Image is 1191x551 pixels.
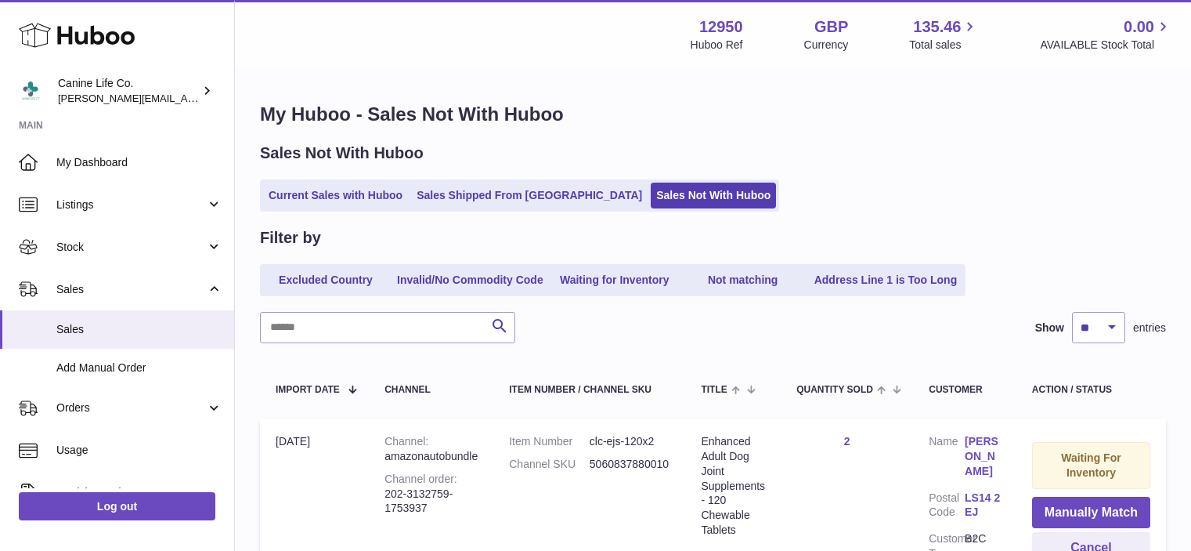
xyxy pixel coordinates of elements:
[58,92,314,104] span: [PERSON_NAME][EMAIL_ADDRESS][DOMAIN_NAME]
[1035,321,1064,335] label: Show
[680,267,806,293] a: Not matching
[1133,321,1166,335] span: entries
[691,38,743,53] div: Huboo Ref
[913,16,961,38] span: 135.46
[276,385,340,395] span: Import date
[804,38,849,53] div: Currency
[509,434,590,449] dt: Item Number
[56,155,222,170] span: My Dashboard
[56,485,206,500] span: Invoicing and Payments
[392,267,549,293] a: Invalid/No Commodity Code
[814,16,848,38] strong: GBP
[263,267,388,293] a: Excluded Country
[965,434,1001,479] a: [PERSON_NAME]
[411,183,648,208] a: Sales Shipped From [GEOGRAPHIC_DATA]
[263,183,408,208] a: Current Sales with Huboo
[590,457,670,472] dd: 5060837880010
[929,385,1001,395] div: Customer
[809,267,963,293] a: Address Line 1 is Too Long
[701,434,765,538] div: Enhanced Adult Dog Joint Supplements - 120 Chewable Tablets
[384,472,478,517] div: 202-3132759-1753937
[260,102,1166,127] h1: My Huboo - Sales Not With Huboo
[384,434,478,464] div: amazonautobundle
[56,401,206,415] span: Orders
[1040,38,1172,53] span: AVAILABLE Stock Total
[1032,385,1150,395] div: Action / Status
[56,361,222,375] span: Add Manual Order
[844,435,850,448] a: 2
[56,282,206,297] span: Sales
[909,38,979,53] span: Total sales
[796,385,873,395] span: Quantity Sold
[509,385,669,395] div: Item Number / Channel SKU
[1061,451,1121,479] strong: Waiting For Inventory
[909,16,979,53] a: 135.46 Total sales
[384,385,478,395] div: Channel
[384,435,428,448] strong: Channel
[590,434,670,449] dd: clc-ejs-120x2
[651,183,776,208] a: Sales Not With Huboo
[19,492,215,520] a: Log out
[19,79,42,103] img: kevin@clsgltd.co.uk
[1032,497,1150,529] button: Manually Match
[1040,16,1172,53] a: 0.00 AVAILABLE Stock Total
[509,457,590,472] dt: Channel SKU
[929,434,965,483] dt: Name
[56,240,206,255] span: Stock
[552,267,677,293] a: Waiting for Inventory
[56,443,222,458] span: Usage
[699,16,743,38] strong: 12950
[56,322,222,337] span: Sales
[260,227,321,248] h2: Filter by
[965,491,1001,520] a: LS14 2EJ
[384,473,457,485] strong: Channel order
[1124,16,1154,38] span: 0.00
[701,385,727,395] span: Title
[929,491,965,524] dt: Postal Code
[56,198,206,212] span: Listings
[260,143,424,164] h2: Sales Not With Huboo
[58,76,199,106] div: Canine Life Co.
